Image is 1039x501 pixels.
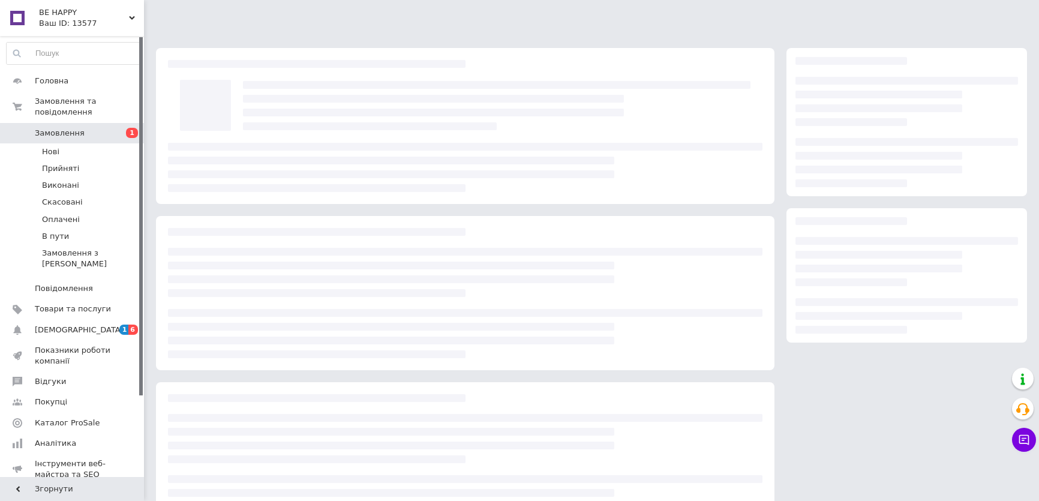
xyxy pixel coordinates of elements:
span: Замовлення з [PERSON_NAME] [42,248,140,269]
button: Чат з покупцем [1012,428,1036,452]
span: [DEMOGRAPHIC_DATA] [35,325,124,335]
span: Повідомлення [35,283,93,294]
span: 1 [126,128,138,138]
span: Головна [35,76,68,86]
span: Відгуки [35,376,66,387]
input: Пошук [7,43,140,64]
span: Скасовані [42,197,83,208]
span: Прийняті [42,163,79,174]
span: BE HAPPY [39,7,129,18]
span: Замовлення та повідомлення [35,96,144,118]
span: Виконані [42,180,79,191]
span: 6 [128,325,138,335]
span: Аналітика [35,438,76,449]
div: Ваш ID: 13577 [39,18,144,29]
span: Товари та послуги [35,304,111,314]
span: Нові [42,146,59,157]
span: Покупці [35,397,67,407]
span: Інструменти веб-майстра та SEO [35,458,111,480]
span: 1 [119,325,129,335]
span: Замовлення [35,128,85,139]
span: Оплачені [42,214,80,225]
span: Каталог ProSale [35,418,100,428]
span: В пути [42,231,69,242]
span: Показники роботи компанії [35,345,111,367]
